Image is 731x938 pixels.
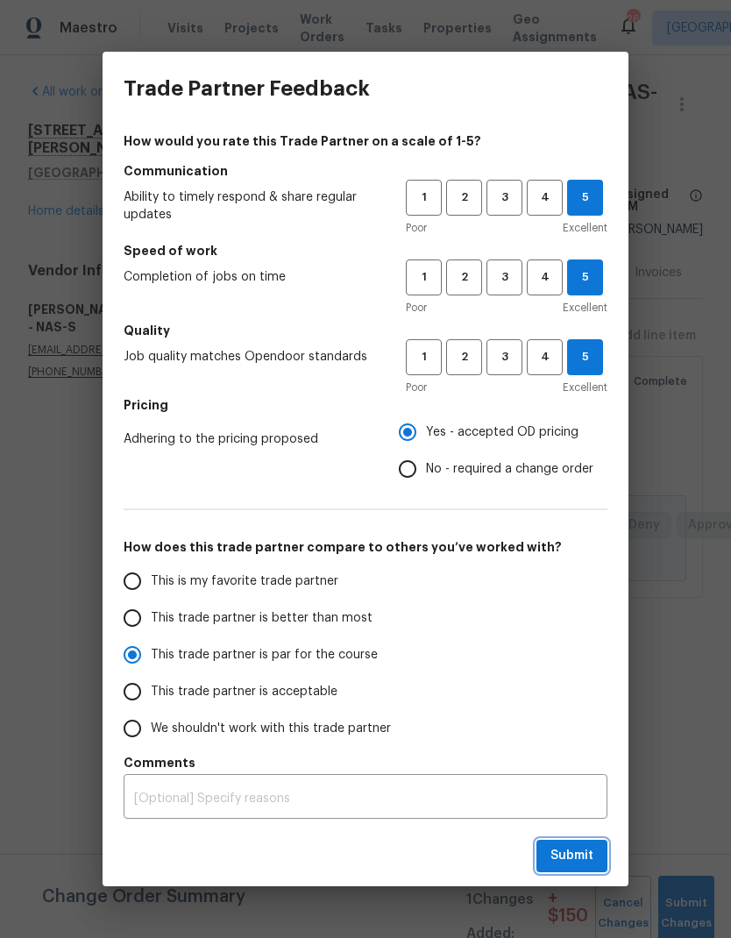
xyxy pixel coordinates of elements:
[124,430,371,448] span: Adhering to the pricing proposed
[406,339,442,375] button: 1
[408,347,440,367] span: 1
[124,242,607,259] h5: Speed of work
[426,423,578,442] span: Yes - accepted OD pricing
[446,339,482,375] button: 2
[568,188,602,208] span: 5
[568,267,602,288] span: 5
[488,188,521,208] span: 3
[124,132,607,150] h4: How would you rate this Trade Partner on a scale of 1-5?
[563,299,607,316] span: Excellent
[567,339,603,375] button: 5
[448,347,480,367] span: 2
[527,259,563,295] button: 4
[446,259,482,295] button: 2
[568,347,602,367] span: 5
[124,396,607,414] h5: Pricing
[488,267,521,288] span: 3
[124,188,378,224] span: Ability to timely respond & share regular updates
[124,162,607,180] h5: Communication
[151,572,338,591] span: This is my favorite trade partner
[124,268,378,286] span: Completion of jobs on time
[488,347,521,367] span: 3
[527,339,563,375] button: 4
[563,379,607,396] span: Excellent
[527,180,563,216] button: 4
[448,188,480,208] span: 2
[124,563,607,747] div: How does this trade partner compare to others you’ve worked with?
[406,379,427,396] span: Poor
[529,267,561,288] span: 4
[406,219,427,237] span: Poor
[426,460,593,479] span: No - required a change order
[406,259,442,295] button: 1
[529,347,561,367] span: 4
[563,219,607,237] span: Excellent
[124,754,607,771] h5: Comments
[124,538,607,556] h5: How does this trade partner compare to others you’ve worked with?
[550,845,593,867] span: Submit
[406,299,427,316] span: Poor
[446,180,482,216] button: 2
[408,188,440,208] span: 1
[124,348,378,366] span: Job quality matches Opendoor standards
[529,188,561,208] span: 4
[151,646,378,664] span: This trade partner is par for the course
[448,267,480,288] span: 2
[151,720,391,738] span: We shouldn't work with this trade partner
[486,259,522,295] button: 3
[567,259,603,295] button: 5
[151,609,373,628] span: This trade partner is better than most
[486,339,522,375] button: 3
[151,683,337,701] span: This trade partner is acceptable
[124,322,607,339] h5: Quality
[124,76,370,101] h3: Trade Partner Feedback
[408,267,440,288] span: 1
[486,180,522,216] button: 3
[399,414,607,487] div: Pricing
[536,840,607,872] button: Submit
[567,180,603,216] button: 5
[406,180,442,216] button: 1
